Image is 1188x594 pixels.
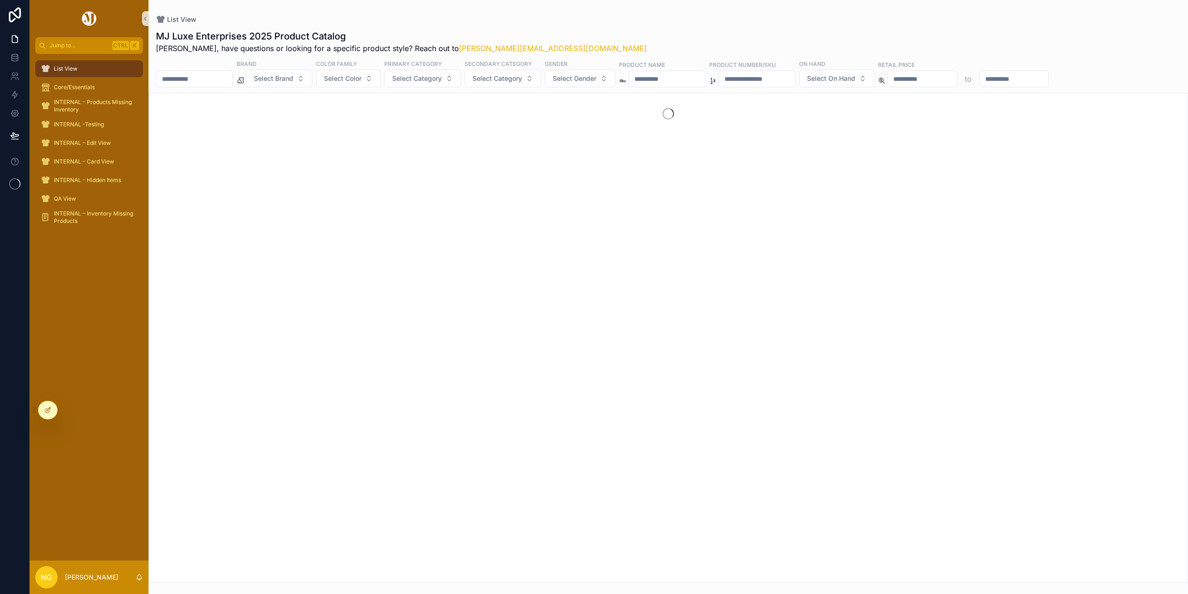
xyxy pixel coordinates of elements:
[878,60,915,69] label: Retail Price
[54,210,134,225] span: INTERNAL - Inventory Missing Products
[35,98,143,114] a: INTERNAL - Products Missing Inventory
[545,59,568,68] label: Gender
[316,70,381,87] button: Select Button
[807,74,855,83] span: Select On Hand
[54,139,111,147] span: INTERNAL - Edit View
[392,74,442,83] span: Select Category
[54,65,77,72] span: List View
[167,15,196,24] span: List View
[65,573,118,582] p: [PERSON_NAME]
[54,176,121,184] span: INTERNAL - Hidden Items
[465,70,541,87] button: Select Button
[553,74,596,83] span: Select Gender
[709,60,776,69] label: Product Number/SKU
[799,59,826,68] label: On Hand
[35,190,143,207] a: QA View
[965,73,972,85] p: to
[35,153,143,170] a: INTERNAL - Card View
[35,172,143,189] a: INTERNAL - Hidden Items
[156,43,647,54] span: [PERSON_NAME], have questions or looking for a specific product style? Reach out to
[384,70,461,87] button: Select Button
[254,74,293,83] span: Select Brand
[35,37,143,54] button: Jump to...CtrlK
[30,54,148,238] div: scrollable content
[246,70,312,87] button: Select Button
[35,135,143,151] a: INTERNAL - Edit View
[472,74,522,83] span: Select Category
[324,74,362,83] span: Select Color
[156,30,647,43] h1: MJ Luxe Enterprises 2025 Product Catalog
[799,70,874,87] button: Select Button
[112,41,129,50] span: Ctrl
[35,60,143,77] a: List View
[54,84,95,91] span: Core/Essentials
[131,42,138,49] span: K
[384,59,442,68] label: Primary Category
[50,42,109,49] span: Jump to...
[156,15,196,24] a: List View
[35,209,143,226] a: INTERNAL - Inventory Missing Products
[465,59,532,68] label: Secondary Category
[54,121,104,128] span: INTERNAL -Testing
[35,79,143,96] a: Core/Essentials
[619,60,665,69] label: Product Name
[316,59,357,68] label: Color Family
[35,116,143,133] a: INTERNAL -Testing
[545,70,615,87] button: Select Button
[54,195,76,202] span: QA View
[237,59,257,68] label: Brand
[41,572,52,583] span: NG
[54,98,134,113] span: INTERNAL - Products Missing Inventory
[80,11,98,26] img: App logo
[54,158,114,165] span: INTERNAL - Card View
[459,44,647,53] a: [PERSON_NAME][EMAIL_ADDRESS][DOMAIN_NAME]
